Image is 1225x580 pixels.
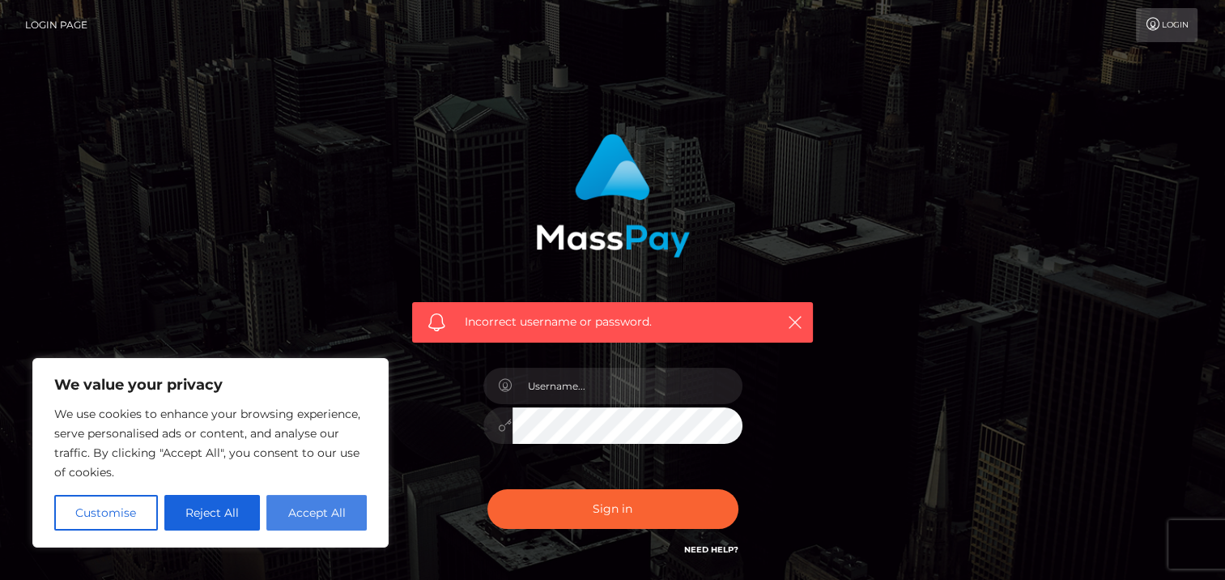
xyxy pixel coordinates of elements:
[32,358,389,548] div: We value your privacy
[1136,8,1197,42] a: Login
[54,404,367,482] p: We use cookies to enhance your browsing experience, serve personalised ads or content, and analys...
[487,489,738,529] button: Sign in
[54,375,367,394] p: We value your privacy
[164,495,261,531] button: Reject All
[465,313,760,331] span: Incorrect username or password.
[684,544,738,555] a: Need Help?
[54,495,158,531] button: Customise
[513,368,742,404] input: Username...
[536,134,690,258] img: MassPay Login
[25,8,87,42] a: Login Page
[266,495,367,531] button: Accept All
